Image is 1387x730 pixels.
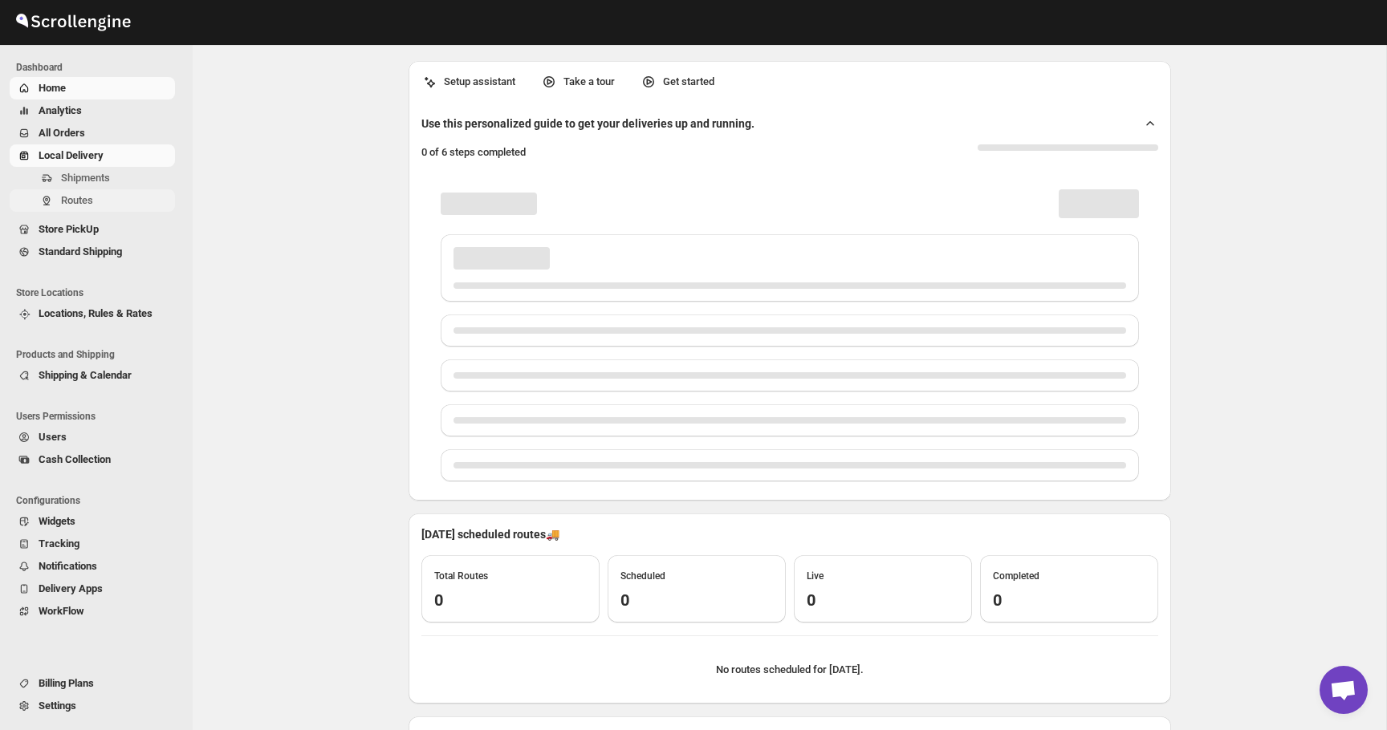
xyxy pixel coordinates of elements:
[10,426,175,448] button: Users
[421,526,1158,542] p: [DATE] scheduled routes 🚚
[10,99,175,122] button: Analytics
[807,570,824,582] span: Live
[993,590,1145,610] h3: 0
[39,82,66,94] span: Home
[1320,666,1368,714] div: Open chat
[10,77,175,99] button: Home
[10,167,175,189] button: Shipments
[16,61,181,74] span: Dashboard
[16,348,181,361] span: Products and Shipping
[61,194,93,206] span: Routes
[10,122,175,144] button: All Orders
[10,302,175,325] button: Locations, Rules & Rates
[39,582,103,594] span: Delivery Apps
[39,431,67,443] span: Users
[10,364,175,387] button: Shipping & Calendar
[663,74,714,90] p: Get started
[39,104,82,116] span: Analytics
[10,578,175,600] button: Delivery Apps
[39,453,111,465] span: Cash Collection
[620,570,665,582] span: Scheduled
[39,369,132,381] span: Shipping & Calendar
[39,149,104,161] span: Local Delivery
[563,74,615,90] p: Take a tour
[620,590,773,610] h3: 0
[10,672,175,695] button: Billing Plans
[807,590,959,610] h3: 0
[10,555,175,578] button: Notifications
[10,448,175,471] button: Cash Collection
[421,173,1158,488] div: Page loading
[39,245,122,258] span: Standard Shipping
[39,307,153,319] span: Locations, Rules & Rates
[421,144,526,160] p: 0 of 6 steps completed
[39,560,97,572] span: Notifications
[434,570,488,582] span: Total Routes
[39,537,79,550] span: Tracking
[10,695,175,717] button: Settings
[444,74,515,90] p: Setup assistant
[39,605,84,617] span: WorkFlow
[61,172,110,184] span: Shipments
[39,677,94,689] span: Billing Plans
[39,223,99,235] span: Store PickUp
[16,494,181,507] span: Configurations
[434,662,1145,678] p: No routes scheduled for [DATE].
[993,570,1039,582] span: Completed
[39,127,85,139] span: All Orders
[10,510,175,533] button: Widgets
[10,600,175,623] button: WorkFlow
[16,286,181,299] span: Store Locations
[39,700,76,712] span: Settings
[10,189,175,212] button: Routes
[16,410,181,423] span: Users Permissions
[39,515,75,527] span: Widgets
[434,590,587,610] h3: 0
[10,533,175,555] button: Tracking
[421,116,755,132] h2: Use this personalized guide to get your deliveries up and running.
